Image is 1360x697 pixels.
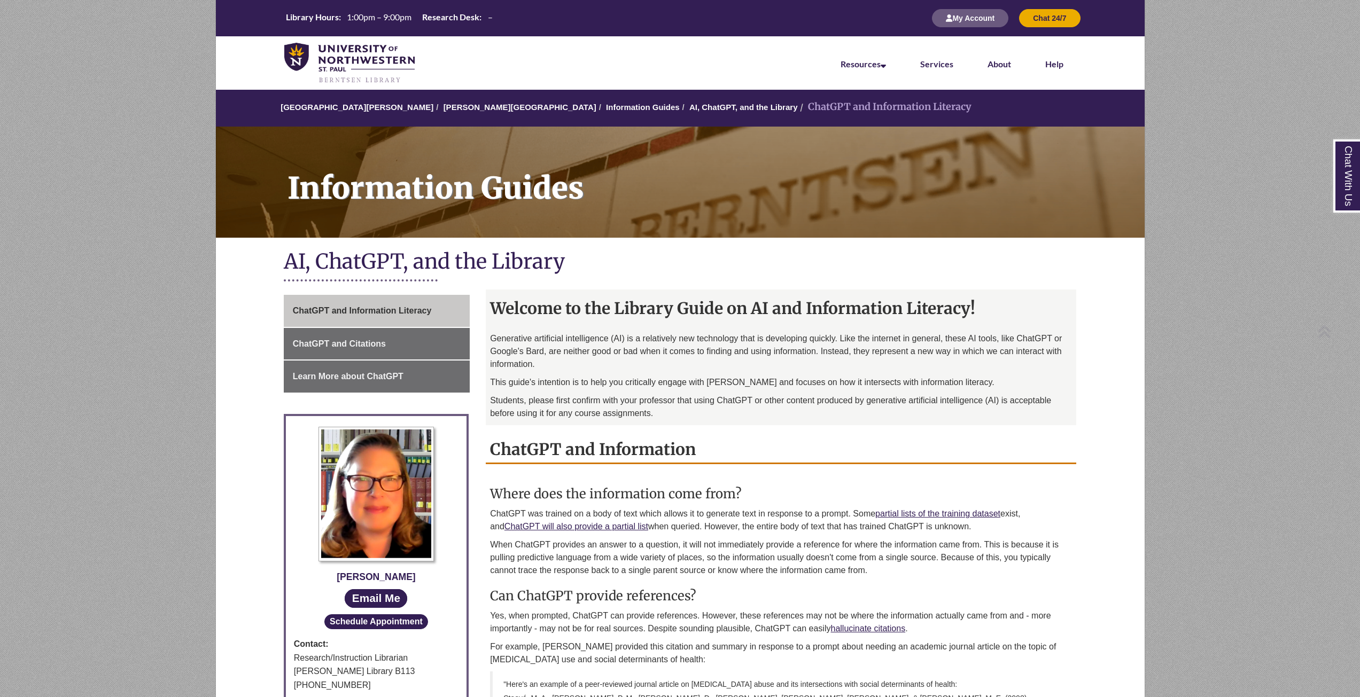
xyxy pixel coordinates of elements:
[490,538,1072,577] p: When ChatGPT provides an answer to a question, it will not immediately provide a reference for wh...
[988,59,1011,69] a: About
[490,485,1072,502] h3: Where does the information come from?
[282,11,497,25] table: Hours Today
[932,13,1008,22] a: My Account
[281,103,433,112] a: [GEOGRAPHIC_DATA][PERSON_NAME]
[347,12,411,22] span: 1:00pm – 9:00pm
[490,394,1072,420] p: Students, please first confirm with your professor that using ChatGPT or other content produced b...
[689,103,798,112] a: AI, ChatGPT, and the Library
[444,103,596,112] a: [PERSON_NAME][GEOGRAPHIC_DATA]
[284,43,415,84] img: UNWSP Library Logo
[293,372,403,381] span: Learn More about ChatGPT
[294,637,458,651] strong: Contact:
[324,614,429,629] button: Schedule Appointment
[841,59,886,69] a: Resources
[490,640,1072,666] p: For example, [PERSON_NAME] provided this citation and summary in response to a prompt about needi...
[504,522,648,531] a: ChatGPT will also provide a partial list
[418,11,483,23] th: Research Desk:
[294,651,458,678] div: Research/Instruction Librarian [PERSON_NAME] Library B113
[284,361,470,393] a: Learn More about ChatGPT
[284,248,1077,277] h1: AI, ChatGPT, and the Library
[1317,324,1357,339] a: Back to Top
[293,339,386,348] span: ChatGPT and Citations
[606,103,680,112] a: Information Guides
[318,427,434,561] img: Profile Photo
[797,99,972,115] li: ChatGPT and Information Literacy
[284,295,470,327] a: ChatGPT and Information Literacy
[486,295,1076,322] h2: Welcome to the Library Guide on AI and Information Literacy!
[284,328,470,360] a: ChatGPT and Citations
[294,678,458,692] div: [PHONE_NUMBER]
[284,295,470,393] div: Guide Page Menu
[294,569,458,584] div: [PERSON_NAME]
[490,507,1072,533] p: ChatGPT was trained on a body of text which allows it to generate text in response to a prompt. S...
[294,427,458,584] a: Profile Photo [PERSON_NAME]
[276,127,1145,224] h1: Information Guides
[875,509,1000,518] a: partial lists of the training dataset
[488,12,493,22] span: –
[1045,59,1063,69] a: Help
[293,306,432,315] span: ChatGPT and Information Literacy
[920,59,953,69] a: Services
[216,127,1145,238] a: Information Guides
[282,11,343,23] th: Library Hours:
[345,589,407,608] a: Email Me
[1019,13,1080,22] a: Chat 24/7
[490,376,1072,389] p: This guide's intention is to help you critically engage with [PERSON_NAME] and focuses on how it ...
[490,332,1072,371] p: Generative artificial intelligence (AI) is a relatively new technology that is developing quickly...
[486,436,1076,464] h2: ChatGPT and Information
[830,624,905,633] a: hallucinate citations
[490,588,1072,604] h3: Can ChatGPT provide references?
[490,609,1072,635] p: Yes, when prompted, ChatGPT can provide references. However, these references may not be where th...
[282,11,497,26] a: Hours Today
[932,9,1008,27] button: My Account
[1019,9,1080,27] button: Chat 24/7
